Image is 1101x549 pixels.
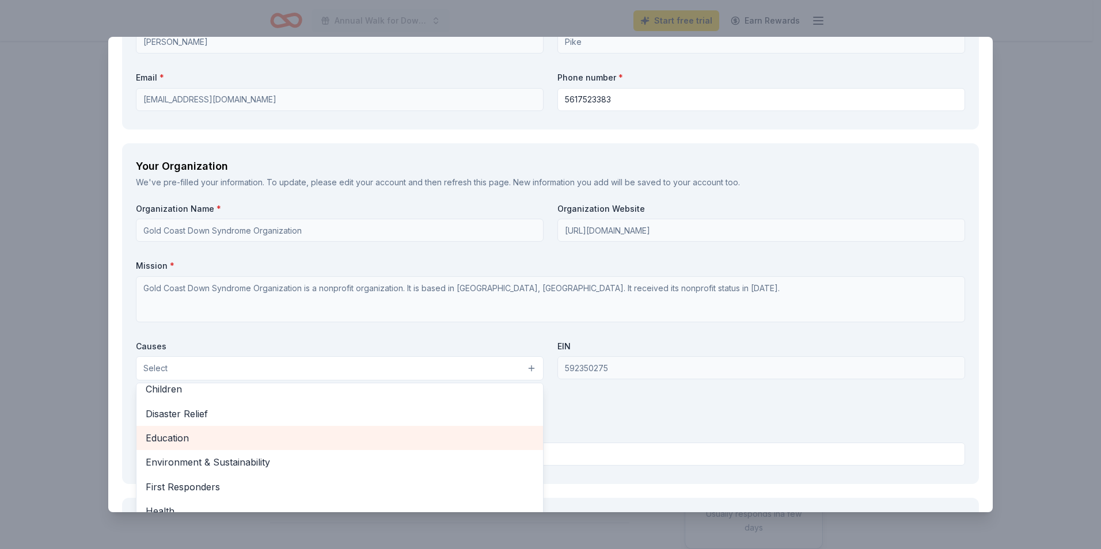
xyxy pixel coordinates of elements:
[146,430,534,445] span: Education
[136,356,544,380] button: Select
[143,361,168,375] span: Select
[146,406,534,421] span: Disaster Relief
[146,382,534,396] span: Children
[146,504,534,518] span: Health
[146,479,534,494] span: First Responders
[146,455,534,470] span: Environment & Sustainability
[136,383,544,521] div: Select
